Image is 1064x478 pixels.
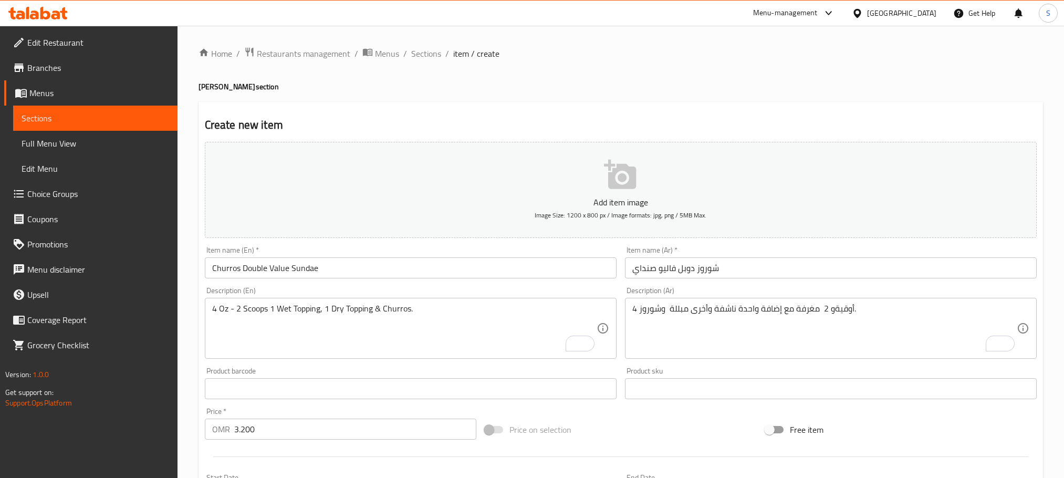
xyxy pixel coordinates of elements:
[205,257,617,278] input: Enter name En
[354,47,358,60] li: /
[33,368,49,381] span: 1.0.0
[13,106,178,131] a: Sections
[5,368,31,381] span: Version:
[790,423,823,436] span: Free item
[375,47,399,60] span: Menus
[27,238,169,251] span: Promotions
[4,55,178,80] a: Branches
[4,332,178,358] a: Grocery Checklist
[27,61,169,74] span: Branches
[4,30,178,55] a: Edit Restaurant
[27,339,169,351] span: Grocery Checklist
[257,47,350,60] span: Restaurants management
[4,181,178,206] a: Choice Groups
[403,47,407,60] li: /
[4,80,178,106] a: Menus
[205,117,1037,133] h2: Create new item
[625,378,1037,399] input: Please enter product sku
[13,156,178,181] a: Edit Menu
[234,419,476,440] input: Please enter price
[753,7,818,19] div: Menu-management
[362,47,399,60] a: Menus
[5,386,54,399] span: Get support on:
[867,7,936,19] div: [GEOGRAPHIC_DATA]
[5,396,72,410] a: Support.OpsPlatform
[212,423,230,435] p: OMR
[4,232,178,257] a: Promotions
[445,47,449,60] li: /
[212,304,597,354] textarea: To enrich screen reader interactions, please activate Accessibility in Grammarly extension settings
[27,314,169,326] span: Coverage Report
[22,137,169,150] span: Full Menu View
[199,47,232,60] a: Home
[4,307,178,332] a: Coverage Report
[1046,7,1050,19] span: S
[4,257,178,282] a: Menu disclaimer
[4,282,178,307] a: Upsell
[13,131,178,156] a: Full Menu View
[205,142,1037,238] button: Add item imageImage Size: 1200 x 800 px / Image formats: jpg, png / 5MB Max.
[27,188,169,200] span: Choice Groups
[244,47,350,60] a: Restaurants management
[236,47,240,60] li: /
[27,288,169,301] span: Upsell
[22,162,169,175] span: Edit Menu
[22,112,169,124] span: Sections
[453,47,499,60] span: item / create
[199,47,1043,60] nav: breadcrumb
[27,36,169,49] span: Edit Restaurant
[199,81,1043,92] h4: [PERSON_NAME] section
[221,196,1020,209] p: Add item image
[411,47,441,60] a: Sections
[205,378,617,399] input: Please enter product barcode
[27,213,169,225] span: Coupons
[625,257,1037,278] input: Enter name Ar
[509,423,571,436] span: Price on selection
[4,206,178,232] a: Coupons
[27,263,169,276] span: Menu disclaimer
[632,304,1017,354] textarea: To enrich screen reader interactions, please activate Accessibility in Grammarly extension settings
[535,209,706,221] span: Image Size: 1200 x 800 px / Image formats: jpg, png / 5MB Max.
[29,87,169,99] span: Menus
